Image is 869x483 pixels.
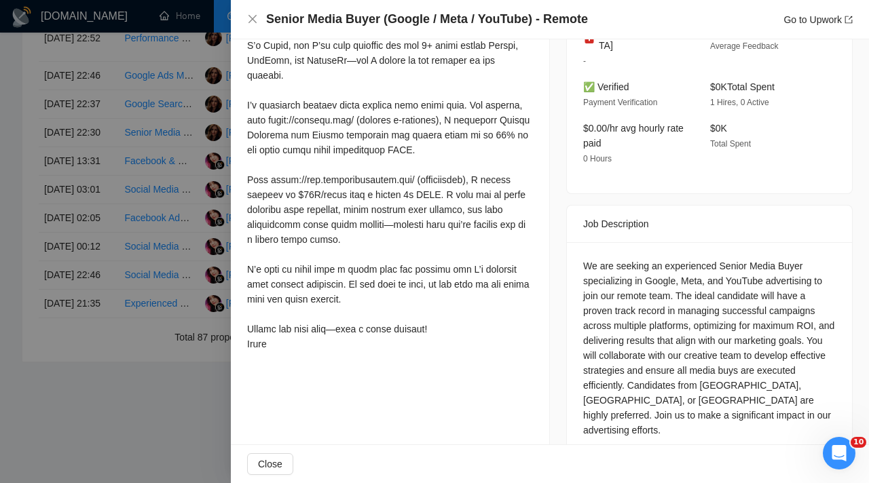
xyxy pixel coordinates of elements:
iframe: Intercom live chat [823,437,855,469]
h4: Senior Media Buyer (Google / Meta / YouTube) - Remote [266,11,588,28]
span: $0.00/hr avg hourly rate paid [583,123,684,149]
span: Average Feedback [710,41,779,51]
span: 0 Hours [583,154,612,163]
span: Close [258,457,282,471]
a: Go to Upworkexport [783,14,853,25]
span: ✅ Verified [583,81,629,92]
span: 10 [851,437,866,448]
div: Job Description [583,206,836,242]
span: $0K [710,123,727,134]
span: 1 Hires, 0 Active [710,98,769,107]
button: Close [247,14,258,25]
span: $0K Total Spent [710,81,775,92]
div: We are seeking an experienced Senior Media Buyer specializing in Google, Meta, and YouTube advert... [583,258,836,438]
span: - [583,56,586,66]
span: Payment Verification [583,98,657,107]
span: Total Spent [710,139,751,149]
button: Close [247,453,293,475]
span: export [845,16,853,24]
span: close [247,14,258,24]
